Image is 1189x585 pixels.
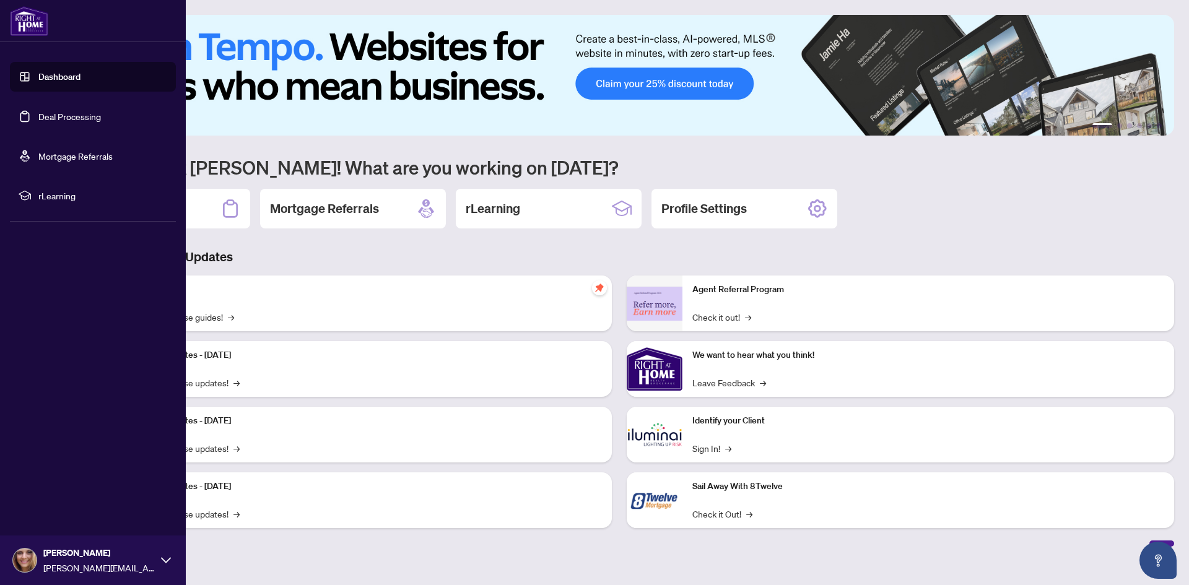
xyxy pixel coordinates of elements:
[233,376,240,389] span: →
[692,480,1164,493] p: Sail Away With 8Twelve
[228,310,234,324] span: →
[1092,123,1112,128] button: 1
[1127,123,1132,128] button: 3
[692,441,731,455] a: Sign In!→
[130,283,602,297] p: Self-Help
[130,480,602,493] p: Platform Updates - [DATE]
[38,111,101,122] a: Deal Processing
[13,548,37,572] img: Profile Icon
[43,546,155,560] span: [PERSON_NAME]
[10,6,48,36] img: logo
[130,414,602,428] p: Platform Updates - [DATE]
[692,376,766,389] a: Leave Feedback→
[1139,542,1177,579] button: Open asap
[627,472,682,528] img: Sail Away With 8Twelve
[38,71,81,82] a: Dashboard
[692,349,1164,362] p: We want to hear what you think!
[627,407,682,462] img: Identify your Client
[760,376,766,389] span: →
[745,310,751,324] span: →
[1137,123,1142,128] button: 4
[627,287,682,321] img: Agent Referral Program
[466,200,520,217] h2: rLearning
[1117,123,1122,128] button: 2
[43,561,155,574] span: [PERSON_NAME][EMAIL_ADDRESS][DOMAIN_NAME]
[661,200,747,217] h2: Profile Settings
[38,189,167,202] span: rLearning
[38,150,113,162] a: Mortgage Referrals
[692,283,1164,297] p: Agent Referral Program
[627,341,682,397] img: We want to hear what you think!
[592,280,607,295] span: pushpin
[130,349,602,362] p: Platform Updates - [DATE]
[64,15,1174,136] img: Slide 0
[64,155,1174,179] h1: Welcome back [PERSON_NAME]! What are you working on [DATE]?
[64,248,1174,266] h3: Brokerage & Industry Updates
[746,507,752,521] span: →
[725,441,731,455] span: →
[233,441,240,455] span: →
[1147,123,1152,128] button: 5
[270,200,379,217] h2: Mortgage Referrals
[233,507,240,521] span: →
[692,507,752,521] a: Check it Out!→
[1157,123,1162,128] button: 6
[692,310,751,324] a: Check it out!→
[692,414,1164,428] p: Identify your Client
